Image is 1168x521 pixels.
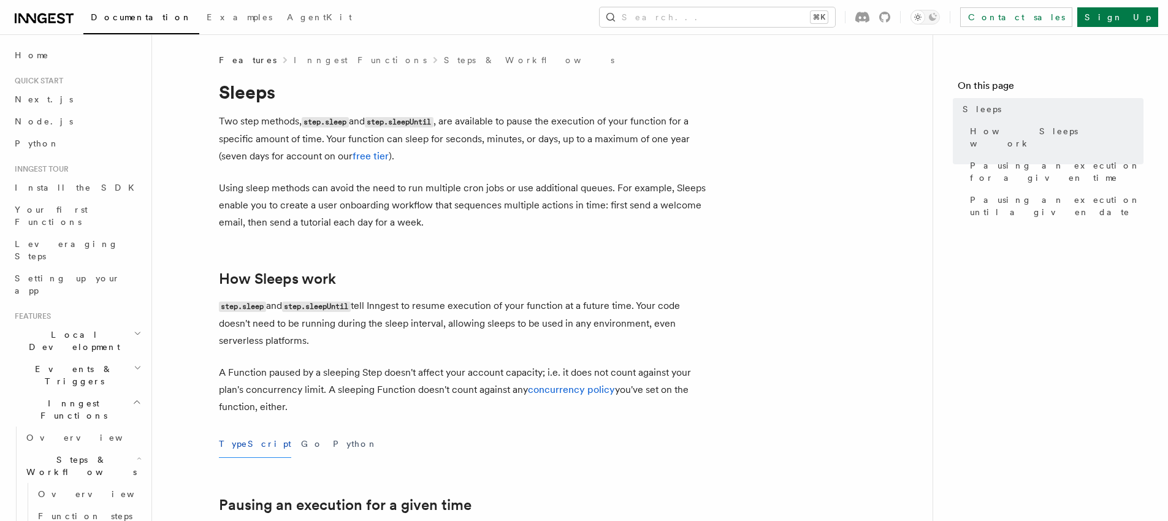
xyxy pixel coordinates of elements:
[219,302,266,312] code: step.sleep
[219,430,291,458] button: TypeScript
[353,150,389,162] a: free tier
[600,7,835,27] button: Search...⌘K
[333,430,378,458] button: Python
[91,12,192,22] span: Documentation
[21,449,144,483] button: Steps & Workflows
[294,54,427,66] a: Inngest Functions
[219,113,709,165] p: Two step methods, and , are available to pause the execution of your function for a specific amou...
[444,54,614,66] a: Steps & Workflows
[219,180,709,231] p: Using sleep methods can avoid the need to run multiple cron jobs or use additional queues. For ex...
[10,267,144,302] a: Setting up your app
[10,132,144,154] a: Python
[219,54,277,66] span: Features
[282,302,351,312] code: step.sleepUntil
[83,4,199,34] a: Documentation
[965,154,1143,189] a: Pausing an execution for a given time
[963,103,1001,115] span: Sleeps
[965,120,1143,154] a: How Sleeps work
[15,139,59,148] span: Python
[10,44,144,66] a: Home
[10,164,69,174] span: Inngest tour
[15,205,88,227] span: Your first Functions
[15,239,118,261] span: Leveraging Steps
[21,454,137,478] span: Steps & Workflows
[302,117,349,127] code: step.sleep
[958,78,1143,98] h4: On this page
[33,483,144,505] a: Overview
[10,358,144,392] button: Events & Triggers
[970,159,1143,184] span: Pausing an execution for a given time
[199,4,280,33] a: Examples
[21,427,144,449] a: Overview
[10,233,144,267] a: Leveraging Steps
[26,433,153,443] span: Overview
[207,12,272,22] span: Examples
[970,125,1143,150] span: How Sleeps work
[910,10,940,25] button: Toggle dark mode
[10,110,144,132] a: Node.js
[219,270,336,287] a: How Sleeps work
[960,7,1072,27] a: Contact sales
[10,311,51,321] span: Features
[38,511,132,521] span: Function steps
[15,273,120,295] span: Setting up your app
[219,297,709,349] p: and tell Inngest to resume execution of your function at a future time. Your code doesn't need to...
[38,489,164,499] span: Overview
[15,116,73,126] span: Node.js
[219,81,709,103] h1: Sleeps
[10,324,144,358] button: Local Development
[10,88,144,110] a: Next.js
[365,117,433,127] code: step.sleepUntil
[965,189,1143,223] a: Pausing an execution until a given date
[811,11,828,23] kbd: ⌘K
[10,363,134,387] span: Events & Triggers
[10,199,144,233] a: Your first Functions
[219,364,709,416] p: A Function paused by a sleeping Step doesn't affect your account capacity; i.e. it does not count...
[970,194,1143,218] span: Pausing an execution until a given date
[15,94,73,104] span: Next.js
[15,183,142,192] span: Install the SDK
[958,98,1143,120] a: Sleeps
[287,12,352,22] span: AgentKit
[301,430,323,458] button: Go
[1077,7,1158,27] a: Sign Up
[219,496,471,514] a: Pausing an execution for a given time
[10,76,63,86] span: Quick start
[10,392,144,427] button: Inngest Functions
[15,49,49,61] span: Home
[10,329,134,353] span: Local Development
[10,177,144,199] a: Install the SDK
[280,4,359,33] a: AgentKit
[528,384,615,395] a: concurrency policy
[10,397,132,422] span: Inngest Functions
